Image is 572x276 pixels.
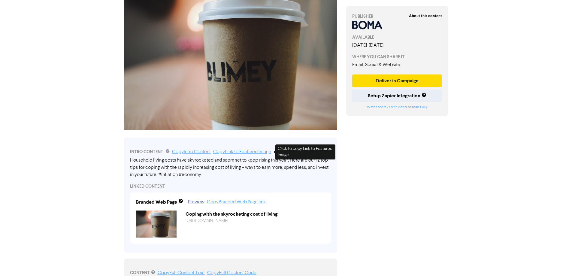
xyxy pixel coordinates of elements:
a: [URL][DOMAIN_NAME] [186,219,228,223]
a: Preview [188,200,204,205]
a: Copy Branded Web Page link [207,200,266,205]
div: or [352,105,442,110]
div: AVAILABLE [352,34,442,41]
div: https://public2.bomamarketing.com/cp/1Blgj2VmRhK3nKQOU2USZ5?sa=G7KgfjF3 [181,218,330,224]
div: Coping with the skyrocketing cost of living [181,211,330,218]
div: PUBLISHER [352,13,442,20]
div: Household living costs have skyrocketed and seem set to keep rising this year. Here are our 12 to... [130,157,331,178]
div: INTRO CONTENT [130,148,331,156]
div: Branded Web Page [136,199,177,206]
div: WHERE YOU CAN SHARE IT [352,54,442,60]
button: Deliver in Campaign [352,74,442,87]
div: Email, Social & Website [352,61,442,68]
iframe: Chat Widget [542,247,572,276]
div: Click to copy Link to Featured Image. [275,144,335,159]
a: Watch short Zapier video [367,105,407,109]
div: [DATE] - [DATE] [352,42,442,49]
div: LINKED CONTENT [130,183,331,190]
a: Copy Full Content Text [158,271,205,275]
a: Copy Full Content Code [207,271,256,275]
a: Copy Intro Content [172,150,211,154]
a: read FAQ [412,105,427,109]
button: Setup Zapier Integration [352,89,442,102]
strong: About this content [409,14,442,18]
a: Copy Link to Featured Image [213,150,271,154]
